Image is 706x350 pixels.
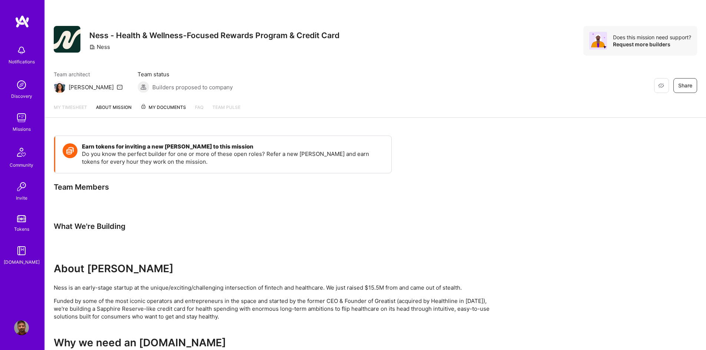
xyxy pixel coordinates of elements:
[54,297,498,328] p: Funded by some of the most iconic operators and entrepreneurs in the space and started by the for...
[14,43,29,58] img: bell
[54,284,498,291] p: Ness is an early-stage startup at the unique/exciting/challenging intersection of fintech and hea...
[14,320,29,335] img: User Avatar
[54,26,80,53] img: Company Logo
[14,110,29,125] img: teamwork
[152,83,233,91] span: Builders proposed to company
[89,43,110,51] div: Ness
[12,320,31,335] a: User Avatar
[96,103,132,117] a: About Mission
[14,243,29,258] img: guide book
[82,143,384,150] h4: Earn tokens for inviting a new [PERSON_NAME] to this mission
[212,103,241,117] a: Team Pulse
[140,103,186,111] span: My Documents
[54,337,498,349] h2: Why we need an [DOMAIN_NAME]
[10,161,33,169] div: Community
[195,103,203,117] a: FAQ
[137,70,233,78] span: Team status
[82,150,384,166] p: Do you know the perfect builder for one or more of these open roles? Refer a new [PERSON_NAME] an...
[4,258,40,266] div: [DOMAIN_NAME]
[15,15,30,28] img: logo
[678,82,692,89] span: Share
[89,44,95,50] i: icon CompanyGray
[117,84,123,90] i: icon Mail
[89,31,339,40] h3: Ness - Health & Wellness-Focused Rewards Program & Credit Card
[673,78,697,93] button: Share
[54,70,123,78] span: Team architect
[9,58,35,66] div: Notifications
[14,225,29,233] div: Tokens
[613,41,691,48] div: Request more builders
[54,103,87,117] a: My timesheet
[11,92,32,100] div: Discovery
[14,77,29,92] img: discovery
[54,182,392,192] div: Team Members
[140,103,186,117] a: My Documents
[14,179,29,194] img: Invite
[16,194,27,202] div: Invite
[658,83,664,89] i: icon EyeClosed
[69,83,114,91] div: [PERSON_NAME]
[17,215,26,222] img: tokens
[212,104,241,110] span: Team Pulse
[13,143,30,161] img: Community
[613,34,691,41] div: Does this mission need support?
[589,32,607,50] img: Avatar
[54,81,66,93] img: Team Architect
[13,125,31,133] div: Missions
[54,263,498,275] h2: About [PERSON_NAME]
[137,81,149,93] img: Builders proposed to company
[54,221,498,231] div: What We're Building
[63,143,77,158] img: Token icon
